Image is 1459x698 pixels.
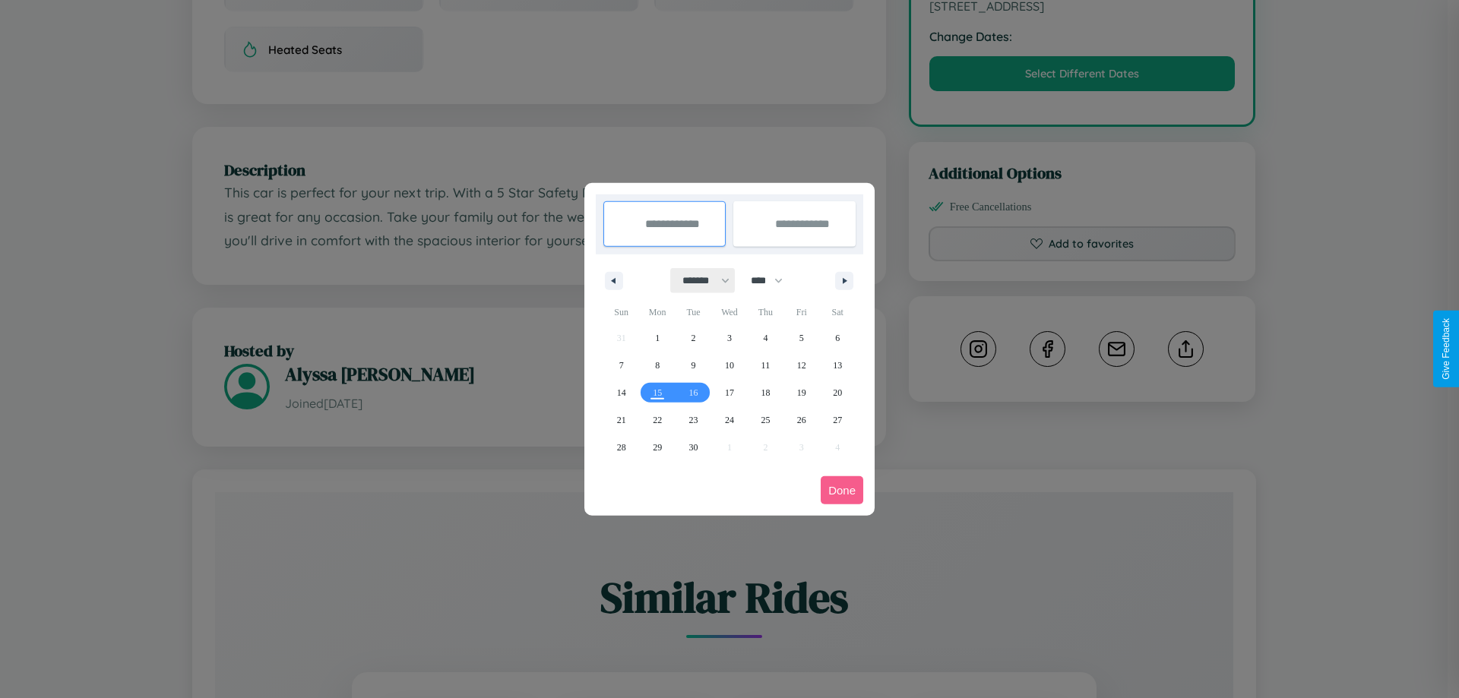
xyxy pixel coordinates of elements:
span: 27 [833,406,842,434]
span: 24 [725,406,734,434]
button: 5 [783,324,819,352]
span: 1 [655,324,660,352]
span: Mon [639,300,675,324]
button: 24 [711,406,747,434]
button: 28 [603,434,639,461]
span: 9 [692,352,696,379]
button: 14 [603,379,639,406]
span: 10 [725,352,734,379]
span: 20 [833,379,842,406]
span: 18 [761,379,770,406]
button: 23 [676,406,711,434]
button: 19 [783,379,819,406]
button: 12 [783,352,819,379]
button: 30 [676,434,711,461]
span: 28 [617,434,626,461]
span: 11 [761,352,771,379]
div: Give Feedback [1441,318,1451,380]
button: 13 [820,352,856,379]
span: 6 [835,324,840,352]
span: 23 [689,406,698,434]
button: 4 [748,324,783,352]
button: 3 [711,324,747,352]
span: 5 [799,324,804,352]
button: 17 [711,379,747,406]
button: 29 [639,434,675,461]
span: 12 [797,352,806,379]
span: 7 [619,352,624,379]
span: Tue [676,300,711,324]
button: 7 [603,352,639,379]
span: 25 [761,406,770,434]
span: 29 [653,434,662,461]
button: 9 [676,352,711,379]
button: 21 [603,406,639,434]
span: 16 [689,379,698,406]
button: 27 [820,406,856,434]
span: Fri [783,300,819,324]
span: 22 [653,406,662,434]
button: 25 [748,406,783,434]
span: 14 [617,379,626,406]
span: 13 [833,352,842,379]
button: 6 [820,324,856,352]
button: 10 [711,352,747,379]
span: Wed [711,300,747,324]
span: Thu [748,300,783,324]
button: Done [821,476,863,504]
button: 18 [748,379,783,406]
span: 21 [617,406,626,434]
span: 17 [725,379,734,406]
button: 1 [639,324,675,352]
button: 16 [676,379,711,406]
button: 2 [676,324,711,352]
span: 26 [797,406,806,434]
span: 8 [655,352,660,379]
button: 22 [639,406,675,434]
button: 15 [639,379,675,406]
span: 4 [763,324,767,352]
span: 15 [653,379,662,406]
button: 11 [748,352,783,379]
button: 26 [783,406,819,434]
span: 30 [689,434,698,461]
span: Sun [603,300,639,324]
button: 8 [639,352,675,379]
span: 19 [797,379,806,406]
button: 20 [820,379,856,406]
span: 2 [692,324,696,352]
span: Sat [820,300,856,324]
span: 3 [727,324,732,352]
